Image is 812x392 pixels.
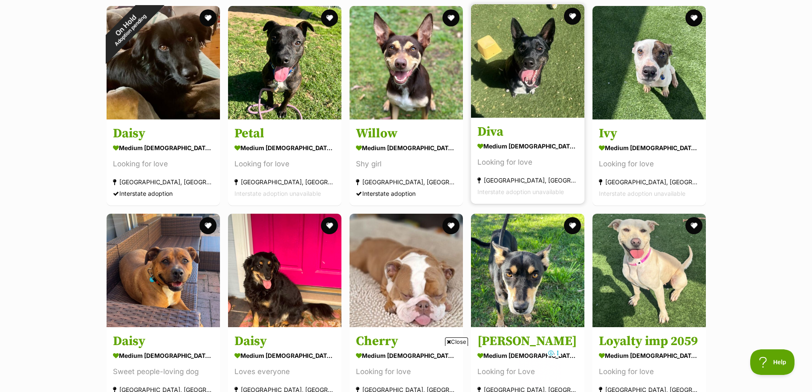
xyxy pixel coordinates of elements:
div: medium [DEMOGRAPHIC_DATA] Dog [113,142,214,154]
div: [GEOGRAPHIC_DATA], [GEOGRAPHIC_DATA] [356,176,457,188]
button: favourite [564,217,581,234]
button: favourite [199,9,217,26]
div: [GEOGRAPHIC_DATA], [GEOGRAPHIC_DATA] [234,176,335,188]
h3: Petal [234,125,335,142]
a: Diva medium [DEMOGRAPHIC_DATA] Dog Looking for love [GEOGRAPHIC_DATA], [GEOGRAPHIC_DATA] Intersta... [471,117,584,204]
h3: Daisy [234,334,335,350]
span: Close [445,337,468,346]
h3: Daisy [113,334,214,350]
span: Interstate adoption unavailable [599,190,685,197]
button: favourite [321,9,338,26]
div: medium [DEMOGRAPHIC_DATA] Dog [477,350,578,362]
button: favourite [199,217,217,234]
h3: Daisy [113,125,214,142]
a: On HoldAdoption pending [107,113,220,121]
div: Loves everyone [234,366,335,378]
div: Interstate adoption [113,188,214,199]
img: Daisy [228,214,341,327]
img: Petal [228,6,341,119]
div: Looking for love [113,158,214,170]
a: Daisy medium [DEMOGRAPHIC_DATA] Dog Looking for love [GEOGRAPHIC_DATA], [GEOGRAPHIC_DATA] Interst... [107,119,220,206]
img: Daisy [107,6,220,119]
img: Daisy [107,214,220,327]
button: favourite [685,217,702,234]
button: favourite [442,9,459,26]
div: Looking for love [599,366,699,378]
div: Looking for love [234,158,335,170]
div: medium [DEMOGRAPHIC_DATA] Dog [599,350,699,362]
div: Looking for love [599,158,699,170]
div: medium [DEMOGRAPHIC_DATA] Dog [477,140,578,152]
iframe: Help Scout Beacon - Open [750,349,795,375]
div: Interstate adoption [356,188,457,199]
button: favourite [685,9,702,26]
div: medium [DEMOGRAPHIC_DATA] Dog [234,142,335,154]
span: Adoption pending [113,13,147,47]
div: [GEOGRAPHIC_DATA], [GEOGRAPHIC_DATA] [599,176,699,188]
button: favourite [442,217,459,234]
div: medium [DEMOGRAPHIC_DATA] Dog [113,350,214,362]
div: [GEOGRAPHIC_DATA], [GEOGRAPHIC_DATA] [477,174,578,186]
iframe: Advertisement [251,349,561,388]
a: Willow medium [DEMOGRAPHIC_DATA] Dog Shy girl [GEOGRAPHIC_DATA], [GEOGRAPHIC_DATA] Interstate ado... [350,119,463,206]
div: Shy girl [356,158,457,170]
h3: Cherry [356,334,457,350]
div: Sweet people-loving dog [113,366,214,378]
h3: Diva [477,124,578,140]
div: Looking for love [477,157,578,168]
img: Cherry [350,214,463,327]
button: favourite [321,217,338,234]
a: Ivy medium [DEMOGRAPHIC_DATA] Dog Looking for love [GEOGRAPHIC_DATA], [GEOGRAPHIC_DATA] Interstat... [592,119,706,206]
h3: Loyalty imp 2059 [599,334,699,350]
img: Tammy [471,214,584,327]
h3: Willow [356,125,457,142]
span: Interstate adoption unavailable [234,190,321,197]
span: Interstate adoption unavailable [477,188,564,195]
button: favourite [564,8,581,25]
a: Petal medium [DEMOGRAPHIC_DATA] Dog Looking for love [GEOGRAPHIC_DATA], [GEOGRAPHIC_DATA] Interst... [228,119,341,206]
div: medium [DEMOGRAPHIC_DATA] Dog [356,142,457,154]
div: medium [DEMOGRAPHIC_DATA] Dog [234,350,335,362]
h3: [PERSON_NAME] [477,334,578,350]
img: Loyalty imp 2059 [592,214,706,327]
div: [GEOGRAPHIC_DATA], [GEOGRAPHIC_DATA] [113,176,214,188]
img: Diva [471,4,584,118]
div: medium [DEMOGRAPHIC_DATA] Dog [599,142,699,154]
img: Willow [350,6,463,119]
img: Ivy [592,6,706,119]
h3: Ivy [599,125,699,142]
div: Looking for Love [477,366,578,378]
